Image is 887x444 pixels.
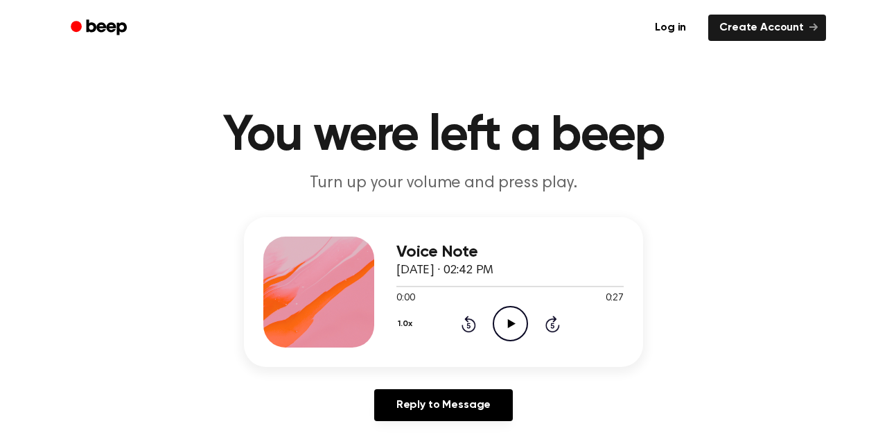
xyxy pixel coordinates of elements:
a: Create Account [708,15,826,41]
a: Log in [641,12,700,44]
h1: You were left a beep [89,111,798,161]
span: 0:00 [396,291,414,306]
h3: Voice Note [396,243,624,262]
span: [DATE] · 02:42 PM [396,264,493,277]
a: Beep [61,15,139,42]
span: 0:27 [606,291,624,306]
a: Reply to Message [374,389,513,421]
p: Turn up your volume and press play. [177,172,710,195]
button: 1.0x [396,312,417,336]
